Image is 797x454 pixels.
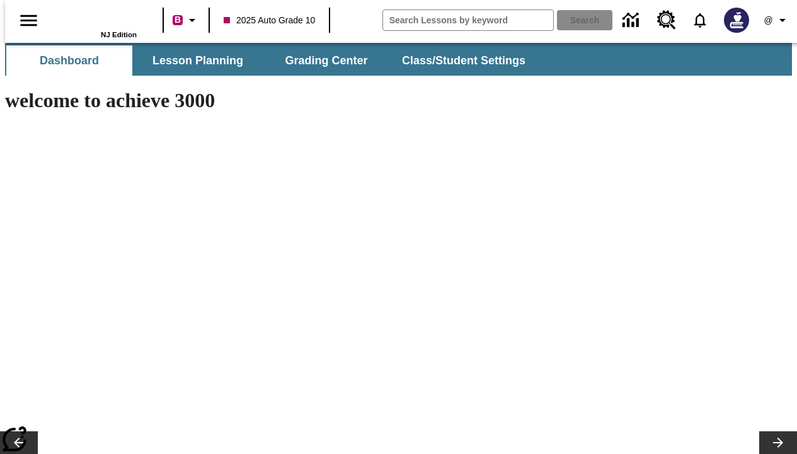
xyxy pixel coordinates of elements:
[40,54,99,68] span: Dashboard
[101,31,137,38] span: NJ Edition
[135,45,261,76] button: Lesson Planning
[285,54,367,68] span: Grading Center
[724,8,749,33] img: Avatar
[55,4,137,38] div: Home
[716,4,757,37] button: Select a new avatar
[175,12,181,28] span: B
[392,45,536,76] button: Class/Student Settings
[650,3,684,37] a: Resource Center, Will open in new tab
[152,54,243,68] span: Lesson Planning
[402,54,525,68] span: Class/Student Settings
[6,45,132,76] button: Dashboard
[5,45,537,76] div: SubNavbar
[224,14,315,27] span: 2025 Auto Grade 10
[383,10,553,30] input: search field
[764,14,772,27] span: @
[263,45,389,76] button: Grading Center
[759,431,797,454] button: Lesson carousel, Next
[168,9,205,32] button: Boost Class color is violet red. Change class color
[10,2,47,39] button: Open side menu
[55,6,137,31] a: Home
[757,9,797,32] button: Profile/Settings
[5,89,540,112] h1: welcome to achieve 3000
[684,4,716,37] a: Notifications
[5,43,792,76] div: SubNavbar
[615,3,650,38] a: Data Center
